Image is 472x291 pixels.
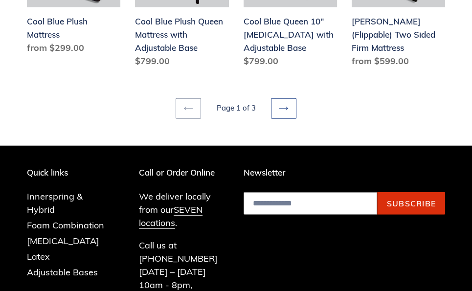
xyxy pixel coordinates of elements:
p: We deliver locally from our . [139,190,229,229]
p: Newsletter [244,168,446,178]
a: [MEDICAL_DATA] [27,235,99,246]
a: Latex [27,251,50,262]
button: Subscribe [377,192,445,215]
p: Quick links [27,168,124,178]
a: Adjustable Bases [27,267,98,278]
span: Subscribe [386,199,436,208]
li: Page 1 of 3 [203,103,269,114]
a: Foam Combination [27,220,104,231]
a: Innerspring & Hybrid [27,191,83,215]
p: Call or Order Online [139,168,229,178]
input: Email address [244,192,378,215]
